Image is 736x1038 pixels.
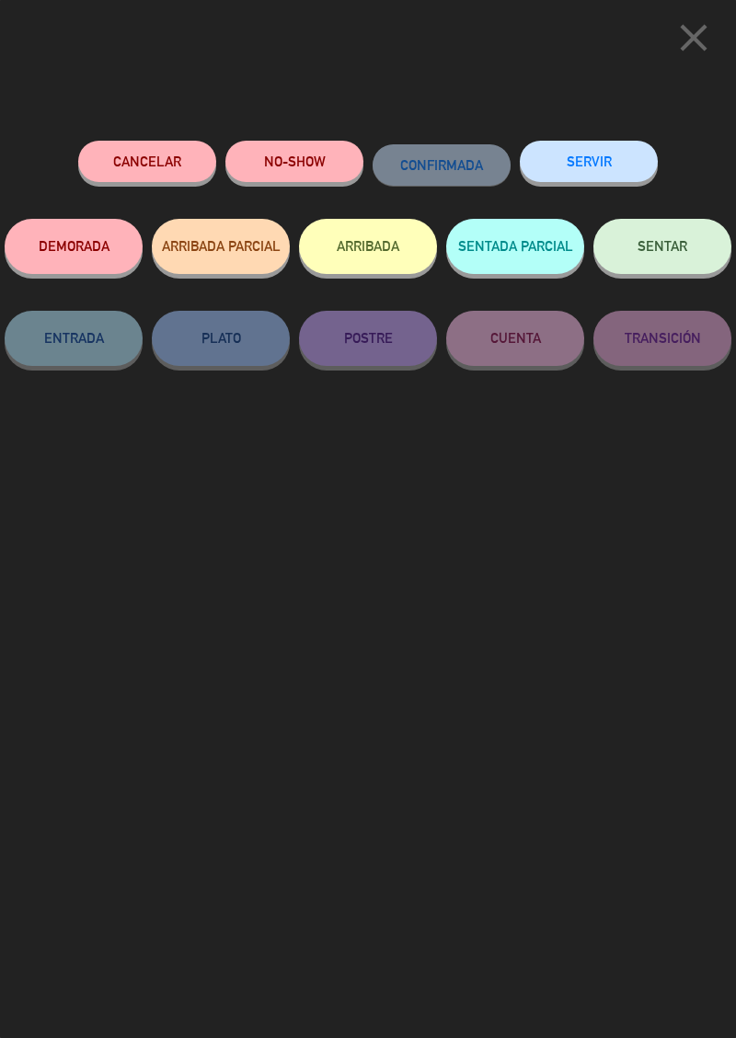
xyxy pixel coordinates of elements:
[5,219,143,274] button: DEMORADA
[593,311,731,366] button: TRANSICIÓN
[446,219,584,274] button: SENTADA PARCIAL
[299,219,437,274] button: ARRIBADA
[638,238,687,254] span: SENTAR
[78,141,216,182] button: Cancelar
[152,311,290,366] button: PLATO
[400,157,483,173] span: CONFIRMADA
[446,311,584,366] button: CUENTA
[152,219,290,274] button: ARRIBADA PARCIAL
[671,15,717,61] i: close
[5,311,143,366] button: ENTRADA
[373,144,511,186] button: CONFIRMADA
[225,141,363,182] button: NO-SHOW
[665,14,722,68] button: close
[299,311,437,366] button: POSTRE
[593,219,731,274] button: SENTAR
[162,238,281,254] span: ARRIBADA PARCIAL
[520,141,658,182] button: SERVIR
